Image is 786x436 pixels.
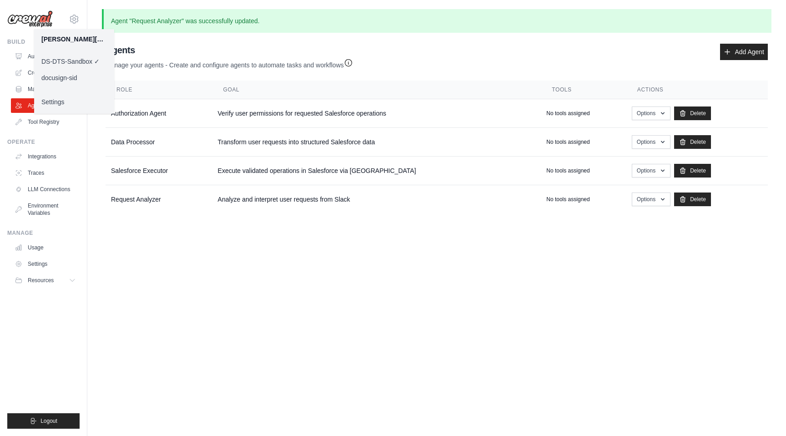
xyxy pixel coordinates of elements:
[11,198,80,220] a: Environment Variables
[212,81,541,99] th: Goal
[106,99,212,128] td: Authorization Agent
[626,81,768,99] th: Actions
[212,185,541,214] td: Analyze and interpret user requests from Slack
[212,157,541,185] td: Execute validated operations in Salesforce via [GEOGRAPHIC_DATA]
[674,135,711,149] a: Delete
[7,38,80,46] div: Build
[102,9,771,33] p: Agent "Request Analyzer" was successfully updated.
[632,193,670,206] button: Options
[106,81,212,99] th: Role
[212,128,541,157] td: Transform user requests into structured Salesforce data
[546,167,589,174] p: No tools assigned
[546,110,589,117] p: No tools assigned
[7,413,80,429] button: Logout
[674,193,711,206] a: Delete
[11,115,80,129] a: Tool Registry
[11,49,80,64] a: Automations
[34,70,114,86] a: docusign-sid
[41,35,107,44] div: [PERSON_NAME][EMAIL_ADDRESS][DOMAIN_NAME]
[34,94,114,110] a: Settings
[632,106,670,120] button: Options
[106,44,353,56] h2: Agents
[11,149,80,164] a: Integrations
[674,106,711,120] a: Delete
[40,417,57,425] span: Logout
[7,229,80,237] div: Manage
[546,138,589,146] p: No tools assigned
[11,166,80,180] a: Traces
[106,157,212,185] td: Salesforce Executor
[106,56,353,70] p: Manage your agents - Create and configure agents to automate tasks and workflows
[546,196,589,203] p: No tools assigned
[11,66,80,80] a: Crew Studio
[11,240,80,255] a: Usage
[7,138,80,146] div: Operate
[632,135,670,149] button: Options
[11,82,80,96] a: Marketplace
[541,81,626,99] th: Tools
[28,277,54,284] span: Resources
[34,53,114,70] a: DS-DTS-Sandbox ✓
[106,128,212,157] td: Data Processor
[7,10,53,28] img: Logo
[11,98,80,113] a: Agents
[106,185,212,214] td: Request Analyzer
[674,164,711,177] a: Delete
[11,257,80,271] a: Settings
[720,44,768,60] a: Add Agent
[11,273,80,288] button: Resources
[11,182,80,197] a: LLM Connections
[632,164,670,177] button: Options
[212,99,541,128] td: Verify user permissions for requested Salesforce operations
